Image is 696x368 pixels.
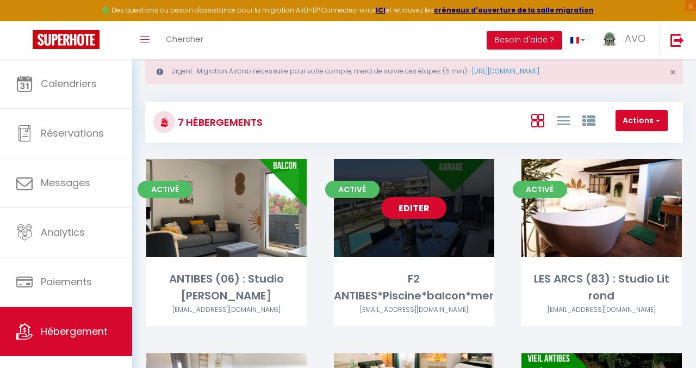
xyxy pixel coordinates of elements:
span: Messages [41,176,90,189]
span: Hébergement [41,324,108,338]
h3: 7 Hébergements [175,110,263,134]
div: LES ARCS (83) : Studio Lit rond [521,271,682,305]
a: créneaux d'ouverture de la salle migration [434,5,594,15]
div: Airbnb [521,305,682,315]
span: Chercher [166,33,203,45]
div: Airbnb [334,305,494,315]
img: logout [670,33,684,47]
img: ... [601,31,618,47]
button: Ouvrir le widget de chat LiveChat [9,4,41,37]
span: × [670,65,676,79]
a: ICI [376,5,386,15]
a: Chercher [158,21,212,59]
span: Analytics [41,225,85,239]
span: Réservations [41,126,104,140]
span: Activé [325,181,380,198]
span: Calendriers [41,77,97,90]
div: ANTIBES (06) : Studio [PERSON_NAME] [146,271,307,305]
span: Paiements [41,275,92,289]
button: Besoin d'aide ? [487,31,562,50]
span: AVO [625,32,645,45]
a: Vue par Groupe [582,111,595,129]
div: Airbnb [146,305,307,315]
span: Activé [513,181,567,198]
button: Close [670,68,676,77]
div: Urgent : Migration Airbnb nécessaire pour votre compte, merci de suivre ces étapes (5 min) - [145,59,683,84]
a: Vue en Box [531,111,544,129]
img: Super Booking [33,30,100,49]
span: Activé [138,181,192,198]
a: ... AVO [593,21,659,59]
a: Vue en Liste [557,111,570,129]
button: Actions [616,110,668,132]
div: F2 ANTIBES*Piscine*balcon*mer [334,271,494,305]
a: [URL][DOMAIN_NAME] [472,66,539,76]
a: Editer [381,197,446,219]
